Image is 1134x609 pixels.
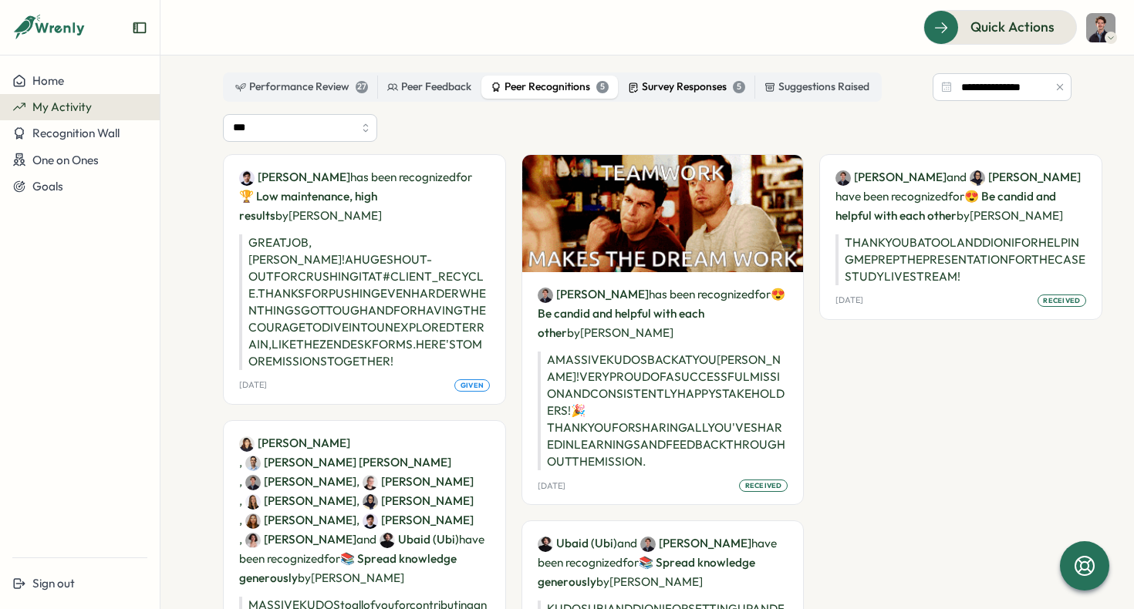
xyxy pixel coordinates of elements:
p: THANK YOU BATOOL AND DIONI FOR HELPING ME PREP THE PRESENTATION FOR THE CASE STUDY LIVESTREAM! [835,234,1086,285]
a: Dionisio Arredondo[PERSON_NAME] [835,169,947,186]
p: [DATE] [538,481,565,491]
span: received [745,480,782,491]
span: 📚 Spread knowledge generously [538,555,755,589]
a: Dionisio Arredondo[PERSON_NAME] [245,473,356,490]
span: Home [32,73,64,88]
img: Mirela Mus [245,533,261,548]
span: 😍 Be candid and helpful with each other [538,287,785,340]
p: has been recognized by [PERSON_NAME] [538,284,788,342]
span: , [356,472,474,491]
img: Batool Fatima [363,494,378,510]
p: A MASSIVE KUDOS BACK AT YOU [PERSON_NAME]! VERY PROUD OF A SUCCESSFUL MISSION AND CONSISTENTLY HA... [538,352,788,470]
button: Quick Actions [923,10,1077,44]
span: received [1043,295,1080,306]
span: for [623,555,639,570]
div: 5 [596,81,609,93]
span: , [239,530,356,549]
div: Peer Feedback [387,79,471,96]
span: 📚 Spread knowledge generously [239,551,457,585]
a: Ola Bak[PERSON_NAME] [245,493,356,510]
img: Dionisio Arredondo [245,475,261,490]
p: have been recognized by [PERSON_NAME] [538,533,788,591]
span: , [239,491,356,510]
p: has been recognized by [PERSON_NAME] [239,167,490,225]
a: Deniz Basak Dogan[PERSON_NAME] [PERSON_NAME] [245,454,451,471]
p: [DATE] [239,380,267,390]
span: for [456,170,472,184]
a: Mirela Mus[PERSON_NAME] [245,531,356,548]
p: [DATE] [835,295,863,305]
button: Expand sidebar [132,20,147,35]
span: and [617,535,637,552]
span: , [239,510,356,530]
img: Dionisio Arredondo [835,170,851,186]
img: Mirza Shayan Baig [363,513,378,529]
span: for [754,287,771,301]
div: Peer Recognitions [491,79,609,96]
img: Dionisio Arredondo [538,288,553,303]
span: for [324,551,340,566]
a: Mirza Shayan Baig[PERSON_NAME] [239,169,350,186]
p: GREAT JOB, [PERSON_NAME]! A HUGE SHOUT-OUT FOR CRUSHING IT AT #CLIENT_RECYCLE. THANKS FOR PUSHING... [239,234,490,370]
a: Zara Malik[PERSON_NAME] [239,435,350,452]
span: , [356,491,474,510]
a: Ubaid (Ubi)Ubaid (Ubi) [380,531,459,548]
img: Ubaid (Ubi) [538,537,553,552]
img: Dionisio Arredondo [1086,13,1115,42]
img: Batool Fatima [970,170,985,186]
img: Mirza Shayan Baig [239,170,255,186]
div: 27 [356,81,368,93]
div: Survey Responses [628,79,745,96]
span: and [356,531,376,548]
img: Ola Bak [245,494,261,510]
img: Dionisio Arredondo [640,537,656,552]
img: Almudena Bernardos [363,475,378,490]
a: Maria Makarova[PERSON_NAME] [245,512,356,529]
span: 🏆 Low maintenance, high results [239,189,377,223]
span: Sign out [32,576,75,590]
span: and [947,169,967,186]
img: Deniz Basak Dogan [245,456,261,471]
a: Batool Fatima[PERSON_NAME] [970,169,1081,186]
a: Batool Fatima[PERSON_NAME] [363,493,474,510]
span: for [948,189,964,204]
span: Goals [32,179,63,193]
span: , [239,472,356,491]
img: Recognition Image [522,155,804,272]
img: Ubaid (Ubi) [380,533,395,548]
p: have been recognized by [PERSON_NAME] [239,433,490,587]
span: given [461,380,484,391]
a: Ubaid (Ubi)Ubaid (Ubi) [538,535,617,552]
div: Suggestions Raised [764,79,869,96]
img: Zara Malik [239,436,255,452]
div: 5 [733,81,745,93]
span: One on Ones [32,153,99,167]
a: Dionisio Arredondo[PERSON_NAME] [640,535,751,552]
div: Performance Review [235,79,368,96]
img: Maria Makarova [245,513,261,529]
span: Quick Actions [970,17,1055,37]
span: , [356,510,474,530]
span: , [239,453,451,472]
span: My Activity [32,99,92,114]
span: Recognition Wall [32,126,120,140]
a: Mirza Shayan Baig[PERSON_NAME] [363,512,474,529]
a: Dionisio Arredondo[PERSON_NAME] [538,286,649,303]
a: Almudena Bernardos[PERSON_NAME] [363,473,474,490]
p: have been recognized by [PERSON_NAME] [835,167,1086,225]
